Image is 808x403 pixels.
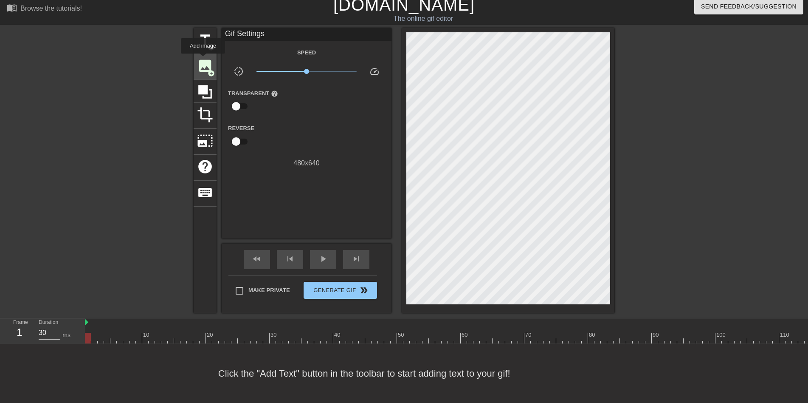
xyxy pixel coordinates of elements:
[589,331,597,339] div: 80
[525,331,533,339] div: 70
[297,48,316,57] label: Speed
[228,124,254,133] label: Reverse
[197,58,213,74] span: image
[7,3,82,16] a: Browse the tutorials!
[7,318,32,343] div: Frame
[197,159,213,175] span: help
[462,331,469,339] div: 60
[780,331,791,339] div: 110
[197,107,213,123] span: crop
[222,158,391,168] div: 480 x 640
[228,89,278,98] label: Transparent
[369,66,380,77] span: speed
[307,285,374,295] span: Generate Gif
[359,285,369,295] span: double_arrow
[234,66,244,77] span: slow_motion_video
[39,320,58,325] label: Duration
[351,254,361,264] span: skip_next
[318,254,328,264] span: play_arrow
[197,133,213,149] span: photo_size_select_large
[143,331,151,339] div: 10
[20,5,82,12] div: Browse the tutorials!
[398,331,405,339] div: 50
[271,90,278,97] span: help
[62,331,70,340] div: ms
[252,254,262,264] span: fast_rewind
[7,3,17,13] span: menu_book
[273,14,573,24] div: The online gif editor
[222,28,391,41] div: Gif Settings
[285,254,295,264] span: skip_previous
[716,331,727,339] div: 100
[701,1,797,12] span: Send Feedback/Suggestion
[334,331,342,339] div: 40
[197,32,213,48] span: title
[208,70,215,77] span: add_circle
[208,44,215,51] span: add_circle
[197,184,213,201] span: keyboard
[207,331,214,339] div: 20
[304,282,377,299] button: Generate Gif
[270,331,278,339] div: 30
[13,325,26,340] div: 1
[248,286,290,295] span: Make Private
[653,331,660,339] div: 90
